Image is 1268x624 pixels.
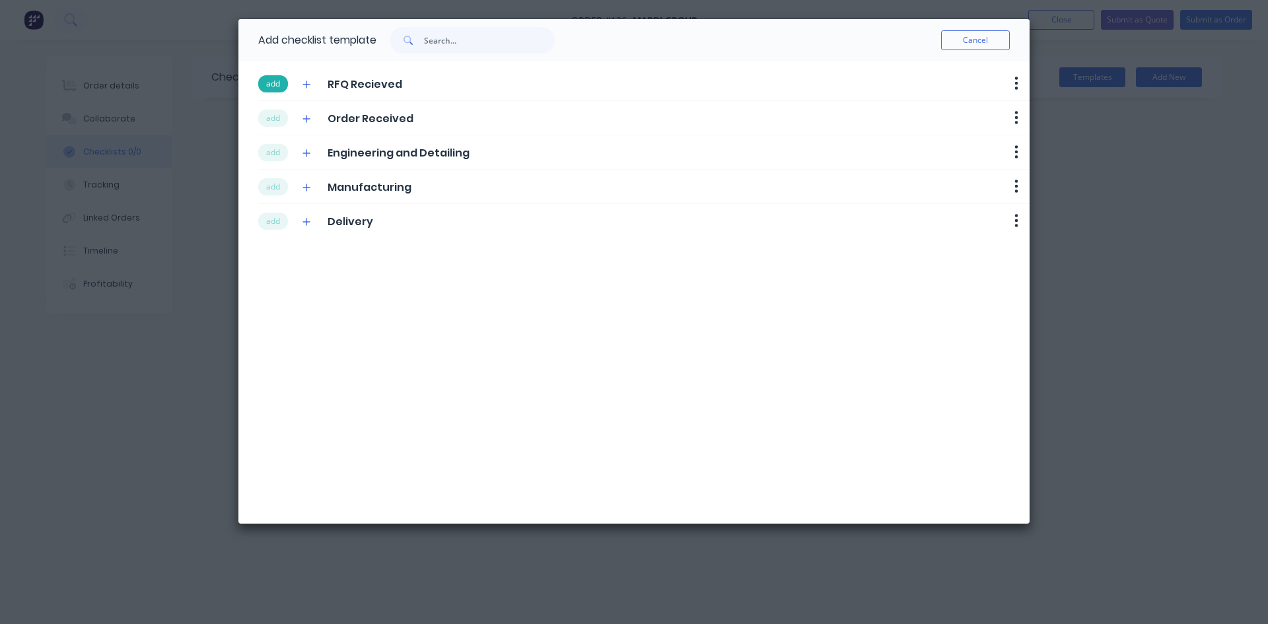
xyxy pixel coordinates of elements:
[941,30,1010,50] button: Cancel
[328,214,373,230] span: Delivery
[258,75,288,92] button: add
[258,19,376,61] div: Add checklist template
[258,213,288,230] button: add
[328,111,413,127] span: Order Received
[258,178,288,195] button: add
[258,110,288,127] button: add
[328,180,411,195] span: Manufacturing
[424,27,555,53] input: Search...
[328,145,470,161] span: Engineering and Detailing
[258,144,288,161] button: add
[328,77,402,92] span: RFQ Recieved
